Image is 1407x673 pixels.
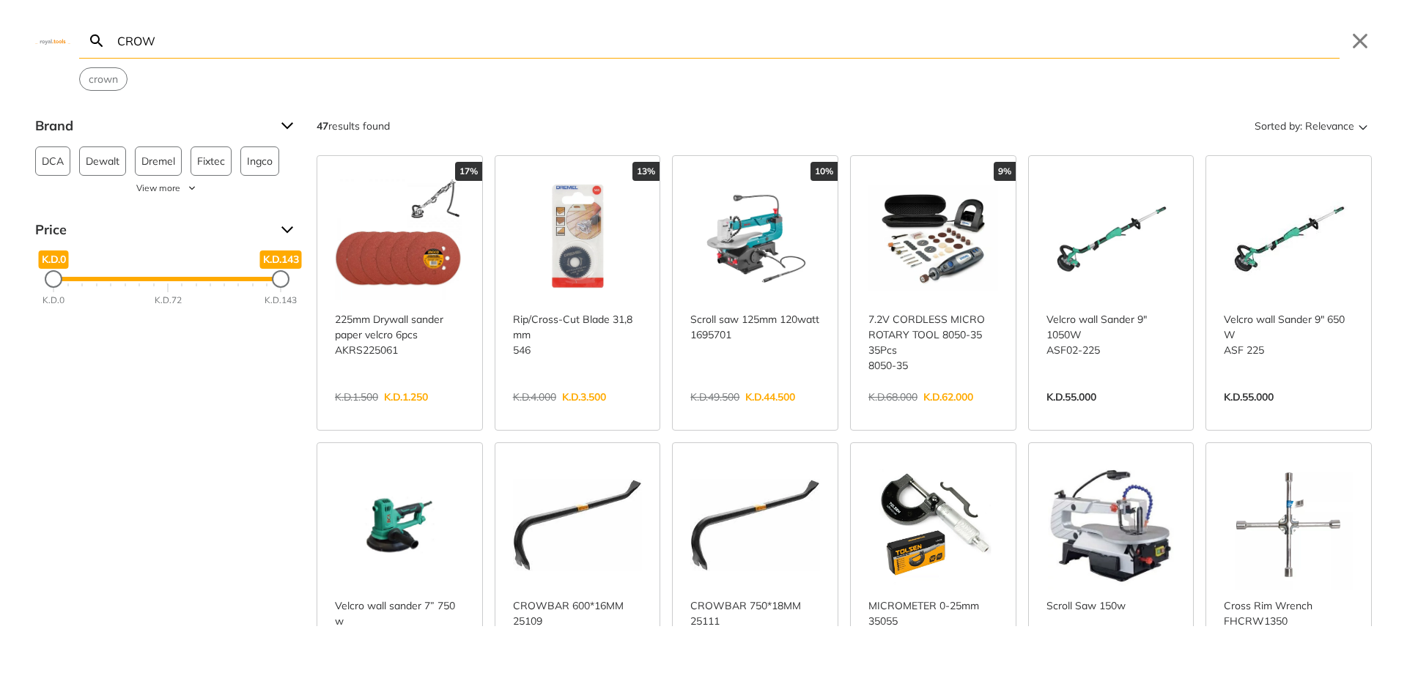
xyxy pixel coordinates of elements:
[35,37,70,44] img: Close
[197,147,225,175] span: Fixtec
[272,270,289,288] div: Maximum Price
[42,147,64,175] span: DCA
[455,162,482,181] div: 17%
[994,162,1016,181] div: 9%
[79,146,126,176] button: Dewalt
[317,119,328,133] strong: 47
[45,270,62,288] div: Minimum Price
[1252,114,1372,138] button: Sorted by:Relevance Sort
[89,72,118,87] span: crown
[240,146,279,176] button: Ingco
[88,32,106,50] svg: Search
[35,114,270,138] span: Brand
[1354,117,1372,135] svg: Sort
[317,114,390,138] div: results found
[86,147,119,175] span: Dewalt
[265,294,297,307] div: K.D.143
[35,146,70,176] button: DCA
[35,218,270,242] span: Price
[80,68,127,90] button: Select suggestion: crown
[135,146,182,176] button: Dremel
[43,294,64,307] div: K.D.0
[35,182,299,195] button: View more
[247,147,273,175] span: Ingco
[1305,114,1354,138] span: Relevance
[141,147,175,175] span: Dremel
[79,67,128,91] div: Suggestion: crown
[632,162,660,181] div: 13%
[1348,29,1372,53] button: Close
[191,146,232,176] button: Fixtec
[114,23,1340,58] input: Search…
[155,294,182,307] div: K.D.72
[810,162,838,181] div: 10%
[136,182,180,195] span: View more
